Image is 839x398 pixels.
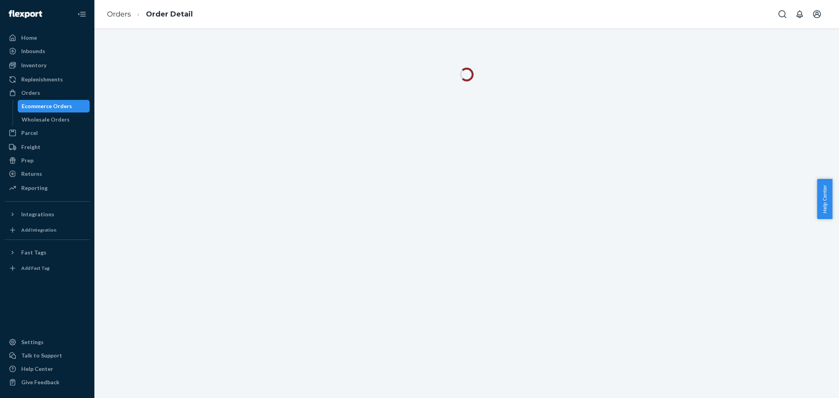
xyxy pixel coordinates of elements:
a: Wholesale Orders [18,113,90,126]
a: Orders [5,87,90,99]
button: Give Feedback [5,376,90,389]
div: Freight [21,143,41,151]
a: Reporting [5,182,90,194]
div: Talk to Support [21,352,62,359]
a: Help Center [5,363,90,375]
div: Prep [21,157,33,164]
a: Replenishments [5,73,90,86]
div: Fast Tags [21,249,46,256]
div: Wholesale Orders [22,116,70,123]
button: Open notifications [792,6,808,22]
ol: breadcrumbs [101,3,199,26]
button: Help Center [817,179,832,219]
img: Flexport logo [9,10,42,18]
a: Talk to Support [5,349,90,362]
button: Integrations [5,208,90,221]
div: Settings [21,338,44,346]
a: Ecommerce Orders [18,100,90,112]
div: Add Fast Tag [21,265,50,271]
a: Add Fast Tag [5,262,90,275]
div: Orders [21,89,40,97]
a: Home [5,31,90,44]
a: Prep [5,154,90,167]
div: Give Feedback [21,378,59,386]
div: Add Integration [21,227,56,233]
a: Returns [5,168,90,180]
div: Ecommerce Orders [22,102,72,110]
a: Orders [107,10,131,18]
a: Inventory [5,59,90,72]
button: Open account menu [809,6,825,22]
a: Order Detail [146,10,193,18]
button: Close Navigation [74,6,90,22]
a: Inbounds [5,45,90,57]
div: Help Center [21,365,53,373]
a: Settings [5,336,90,348]
div: Home [21,34,37,42]
div: Returns [21,170,42,178]
a: Parcel [5,127,90,139]
div: Reporting [21,184,48,192]
div: Inventory [21,61,46,69]
button: Open Search Box [774,6,790,22]
button: Fast Tags [5,246,90,259]
a: Add Integration [5,224,90,236]
a: Freight [5,141,90,153]
div: Parcel [21,129,38,137]
div: Inbounds [21,47,45,55]
div: Integrations [21,210,54,218]
div: Replenishments [21,76,63,83]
